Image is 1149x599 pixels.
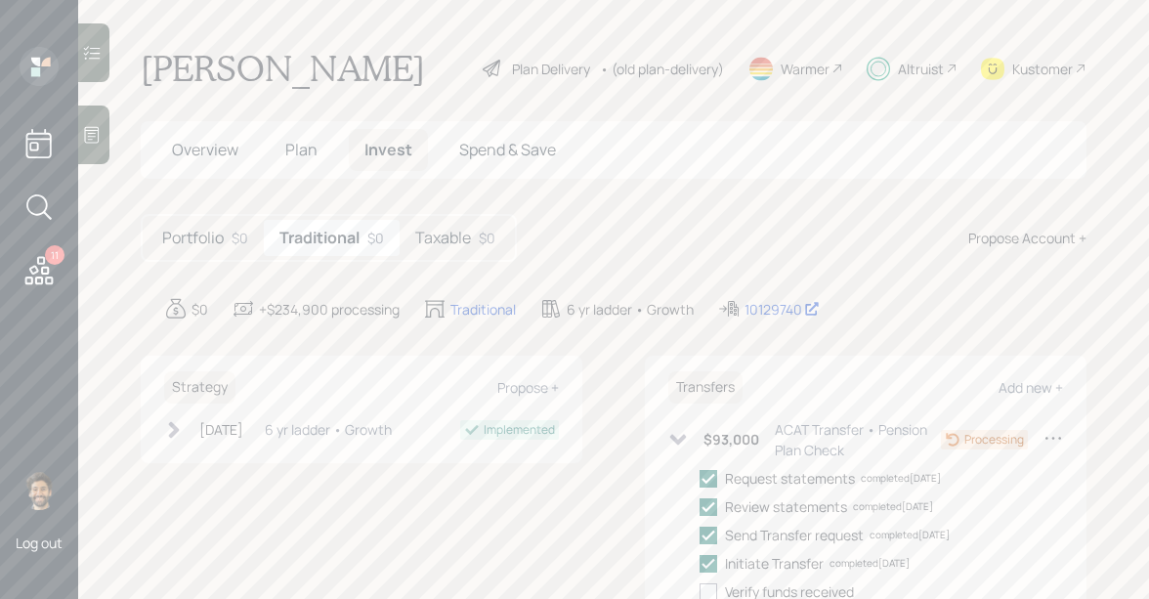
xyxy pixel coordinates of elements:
h1: [PERSON_NAME] [141,47,425,90]
h6: $93,000 [703,432,759,449]
div: [DATE] [199,419,243,440]
span: Invest [364,139,412,160]
div: 11 [45,245,64,265]
div: completed [DATE] [861,471,941,486]
div: Implemented [484,421,555,439]
div: Altruist [898,59,944,79]
h6: Transfers [668,371,743,404]
div: Plan Delivery [512,59,590,79]
div: Warmer [781,59,830,79]
div: 10129740 [745,299,820,320]
div: 6 yr ladder • Growth [567,299,694,320]
h5: Taxable [415,229,471,247]
div: Add new + [999,378,1063,397]
div: +$234,900 processing [259,299,400,320]
div: Processing [964,431,1024,449]
span: Plan [285,139,318,160]
div: $0 [479,228,495,248]
div: Review statements [725,496,847,517]
h5: Portfolio [162,229,224,247]
div: Traditional [450,299,516,320]
span: Overview [172,139,238,160]
h6: Strategy [164,371,235,404]
div: Send Transfer request [725,525,864,545]
div: Propose + [497,378,559,397]
div: completed [DATE] [870,528,950,542]
h5: Traditional [279,229,360,247]
div: • (old plan-delivery) [600,59,724,79]
div: completed [DATE] [830,556,910,571]
div: $0 [367,228,384,248]
div: $0 [232,228,248,248]
div: Propose Account + [968,228,1086,248]
div: 6 yr ladder • Growth [265,419,392,440]
div: completed [DATE] [853,499,933,514]
div: $0 [191,299,208,320]
div: Log out [16,534,63,552]
div: Initiate Transfer [725,553,824,574]
div: ACAT Transfer • Pension Plan Check [775,419,941,460]
div: Kustomer [1012,59,1073,79]
div: Request statements [725,468,855,489]
span: Spend & Save [459,139,556,160]
img: eric-schwartz-headshot.png [20,471,59,510]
